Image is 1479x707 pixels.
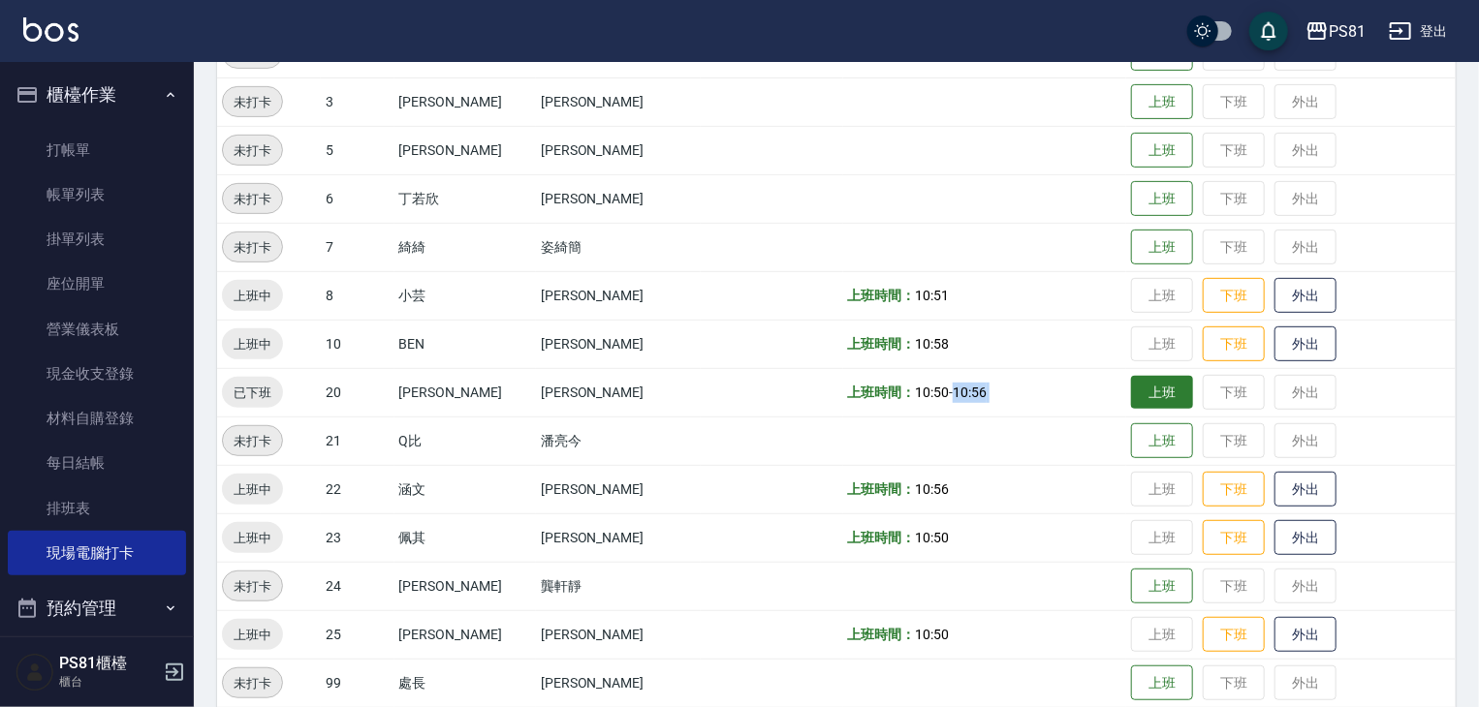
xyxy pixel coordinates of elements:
td: 處長 [394,659,536,707]
a: 每日結帳 [8,441,186,485]
td: 丁若欣 [394,174,536,223]
td: 99 [321,659,394,707]
td: 龔軒靜 [536,562,701,610]
span: 未打卡 [223,431,282,451]
td: [PERSON_NAME] [536,610,701,659]
span: 已下班 [222,383,283,403]
td: [PERSON_NAME] [394,126,536,174]
button: 下班 [1203,326,1265,362]
td: 潘亮今 [536,416,701,465]
b: 上班時間： [848,336,916,352]
img: Person [16,653,54,692]
a: 現金收支登錄 [8,352,186,396]
td: [PERSON_NAME] [536,77,701,126]
td: 3 [321,77,394,126]
span: 上班中 [222,528,283,548]
td: 小芸 [394,271,536,320]
button: 下班 [1203,472,1265,507]
b: 上班時間： [848,530,916,545]
button: 上班 [1131,569,1193,604]
button: 預約管理 [8,583,186,633]
span: 未打卡 [223,140,282,161]
span: 未打卡 [223,576,282,597]
span: 10:56 [915,481,949,497]
p: 櫃台 [59,673,158,691]
td: 25 [321,610,394,659]
button: 外出 [1274,472,1337,507]
td: 24 [321,562,394,610]
a: 排班表 [8,486,186,531]
td: [PERSON_NAME] [394,368,536,416]
button: 外出 [1274,617,1337,653]
button: 櫃檯作業 [8,70,186,120]
td: 7 [321,223,394,271]
td: BEN [394,320,536,368]
button: 外出 [1274,520,1337,556]
h5: PS81櫃檯 [59,654,158,673]
button: 上班 [1131,423,1193,459]
button: 外出 [1274,326,1337,362]
button: PS81 [1298,12,1373,51]
button: 上班 [1131,133,1193,169]
button: 下班 [1203,520,1265,556]
td: [PERSON_NAME] [394,77,536,126]
button: 外出 [1274,278,1337,314]
span: 未打卡 [223,673,282,693]
span: 上班中 [222,286,283,306]
span: 10:50 [915,627,949,642]
td: 10 [321,320,394,368]
b: 上班時間： [848,288,916,303]
td: [PERSON_NAME] [536,513,701,562]
td: Q比 [394,416,536,465]
a: 掛單列表 [8,217,186,261]
a: 營業儀表板 [8,307,186,352]
span: 10:58 [915,336,949,352]
td: 6 [321,174,394,223]
td: 22 [321,465,394,513]
td: 8 [321,271,394,320]
span: 10:51 [915,288,949,303]
td: [PERSON_NAME] [536,271,701,320]
button: save [1249,12,1288,50]
div: PS81 [1329,19,1366,44]
button: 上班 [1131,230,1193,265]
td: [PERSON_NAME] [536,465,701,513]
a: 現場電腦打卡 [8,531,186,575]
span: 上班中 [222,334,283,354]
span: 上班中 [222,625,283,645]
td: [PERSON_NAME] [536,174,701,223]
button: 報表及分析 [8,633,186,684]
span: 10:56 [953,384,987,400]
b: 上班時間： [848,627,916,642]
button: 下班 [1203,617,1265,653]
td: 佩其 [394,513,536,562]
a: 座位開單 [8,261,186,306]
a: 帳單列表 [8,172,186,217]
td: 姿綺簡 [536,223,701,271]
td: [PERSON_NAME] [536,320,701,368]
b: 上班時間： [848,481,916,497]
button: 上班 [1131,181,1193,217]
a: 材料自購登錄 [8,396,186,441]
a: 打帳單 [8,128,186,172]
button: 登出 [1381,14,1456,49]
span: 10:50 [915,384,949,400]
td: [PERSON_NAME] [536,659,701,707]
td: 5 [321,126,394,174]
td: 20 [321,368,394,416]
button: 下班 [1203,278,1265,314]
span: 上班中 [222,479,283,500]
b: 上班時間： [848,384,916,400]
button: 上班 [1131,665,1193,701]
span: 未打卡 [223,92,282,112]
span: 10:50 [915,530,949,545]
td: [PERSON_NAME] [394,562,536,610]
td: 涵文 [394,465,536,513]
td: 21 [321,416,394,465]
td: [PERSON_NAME] [536,126,701,174]
td: [PERSON_NAME] [536,368,701,416]
span: 未打卡 [223,237,282,258]
button: 上班 [1131,376,1193,410]
td: 23 [321,513,394,562]
td: - [843,368,1127,416]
